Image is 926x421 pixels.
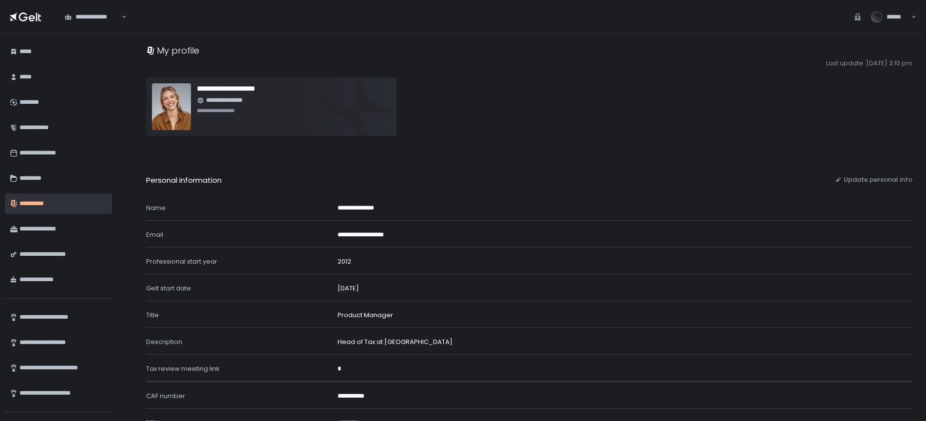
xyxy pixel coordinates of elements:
span: [DATE] [338,284,359,293]
span: Email [146,230,163,239]
span: Professional start year [146,257,217,266]
input: Search for option [120,12,121,22]
span: Gelt start date [146,284,191,293]
span: 2012 [338,257,351,266]
span: CAF number [146,391,185,401]
h2: Personal information [146,175,835,186]
button: Update personal info [835,175,912,185]
div: Search for option [58,7,127,27]
span: Head of Tax at [GEOGRAPHIC_DATA] [338,338,453,346]
span: Description [146,337,182,346]
span: Last update: [DATE] 3:10 pm [826,59,912,68]
span: Product Manager [338,311,393,320]
span: Tax review meeting link [146,364,220,373]
div: My profile [146,44,199,57]
span: Title [146,310,159,320]
span: Name [146,203,166,212]
div: Update personal info [835,175,912,184]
